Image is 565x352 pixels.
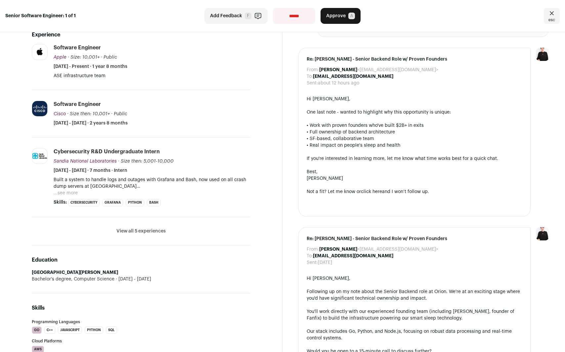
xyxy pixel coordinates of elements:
[32,153,47,159] img: cee76dddd5dc29d3a97322ef72843a681ee2f41ad1ca2f9cb73bcb640d64cda3.jpg
[114,276,151,282] span: [DATE] - [DATE]
[68,199,100,206] li: Cybersecurity
[313,74,393,79] b: [EMAIL_ADDRESS][DOMAIN_NAME]
[32,320,250,324] h3: Programming Languages
[44,327,55,334] li: C++
[307,253,313,259] dt: To:
[102,199,123,206] li: Grafana
[548,17,555,23] span: esc
[361,189,382,194] a: click here
[319,247,357,252] b: [PERSON_NAME]
[104,55,117,60] span: Public
[319,68,357,72] b: [PERSON_NAME]
[326,13,346,19] span: Approve
[32,339,250,343] h3: Cloud Platforms
[307,135,522,142] div: • SF-based, collaborative team
[32,101,47,116] img: d9f8571823f42487d06c0a2b32587fc76af568bc68ffee623e147147d74b258d.jpg
[536,227,549,240] img: 9240684-medium_jpg
[307,155,522,162] div: If you're interested in learning more, let me know what time works best for a quick chat.
[54,190,78,196] button: ...see more
[307,129,522,135] div: • Full ownership of backend architecture
[54,73,250,79] p: ASE infrastructure team
[210,13,242,19] span: Add Feedback
[5,13,76,19] strong: Senior Software Engineer: 1 of 1
[54,167,127,174] span: [DATE] - [DATE] · 7 months · Intern
[118,159,174,164] span: · Size then: 5,001-10,000
[106,327,117,334] li: SQL
[32,256,250,264] h2: Education
[536,48,549,61] img: 9240684-medium_jpg
[54,44,101,51] div: Software Engineer
[54,120,128,126] span: [DATE] - [DATE] · 2 years 8 months
[68,55,100,60] span: · Size: 10,001+
[32,327,42,334] li: Go
[101,54,102,61] span: ·
[307,288,522,302] div: Following up on my note about the Senior Backend role at Orion. We're at an exciting stage where ...
[307,73,313,80] dt: To:
[32,304,250,312] h2: Skills
[307,142,522,149] div: • Real impact on people's sleep and health
[32,270,118,275] strong: [GEOGRAPHIC_DATA][PERSON_NAME]
[54,199,67,206] span: Skills:
[54,101,101,108] div: Software Engineer
[54,159,117,164] span: Sandia National Laboratories
[147,199,161,206] li: bash
[32,44,47,60] img: c8722dff2615136d9fce51e30638829b1c8796bcfaaadfc89721e42d805fef6f.jpg
[318,259,332,266] dd: [DATE]
[307,169,522,175] div: Best,
[307,80,318,86] dt: Sent:
[307,275,522,282] div: Hi [PERSON_NAME],
[544,8,560,24] a: Close
[307,188,522,195] div: Not a fit? Let me know or and I won’t follow up.
[313,254,393,258] b: [EMAIL_ADDRESS][DOMAIN_NAME]
[321,8,361,24] button: Approve A
[307,96,522,102] div: Hi [PERSON_NAME],
[54,55,66,60] span: Apple
[126,199,144,206] li: Python
[54,63,127,70] span: [DATE] - Present · 1 year 8 months
[307,259,318,266] dt: Sent:
[54,148,160,155] div: Cybersecurity R&D Undergraduate Intern
[307,246,319,253] dt: From:
[54,112,66,116] span: Cisco
[32,31,250,39] h2: Experience
[348,13,355,19] span: A
[67,112,110,116] span: · Size then: 10,001+
[85,327,103,334] li: Python
[58,327,82,334] li: JavaScript
[204,8,268,24] button: Add Feedback F
[245,13,251,19] span: F
[307,308,522,322] div: You'll work directly with our experienced founding team (including [PERSON_NAME], founder of Fanf...
[307,175,522,182] div: [PERSON_NAME]
[318,80,359,86] dd: about 12 hours ago
[111,111,112,117] span: ·
[307,328,522,341] div: Our stack includes Go, Python, and Node.js, focusing on robust data processing and real-time cont...
[319,67,438,73] dd: <[EMAIL_ADDRESS][DOMAIN_NAME]>
[307,122,522,129] div: • Work with proven founders who've built $2B+ in exits
[319,246,438,253] dd: <[EMAIL_ADDRESS][DOMAIN_NAME]>
[114,112,127,116] span: Public
[307,67,319,73] dt: From:
[307,109,522,116] div: One last note - wanted to highlight why this opportunity is unique:
[116,228,166,234] button: View all 5 experiences
[307,56,522,63] span: Re: [PERSON_NAME] - Senior Backend Role w/ Proven Founders
[32,276,250,282] div: Bachelor's degree, Computer Science
[307,235,522,242] span: Re: [PERSON_NAME] - Senior Backend Role w/ Proven Founders
[54,176,250,190] p: Built a system to handle logs and outages with Grafana and Bash, now used on all crash dump serve...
